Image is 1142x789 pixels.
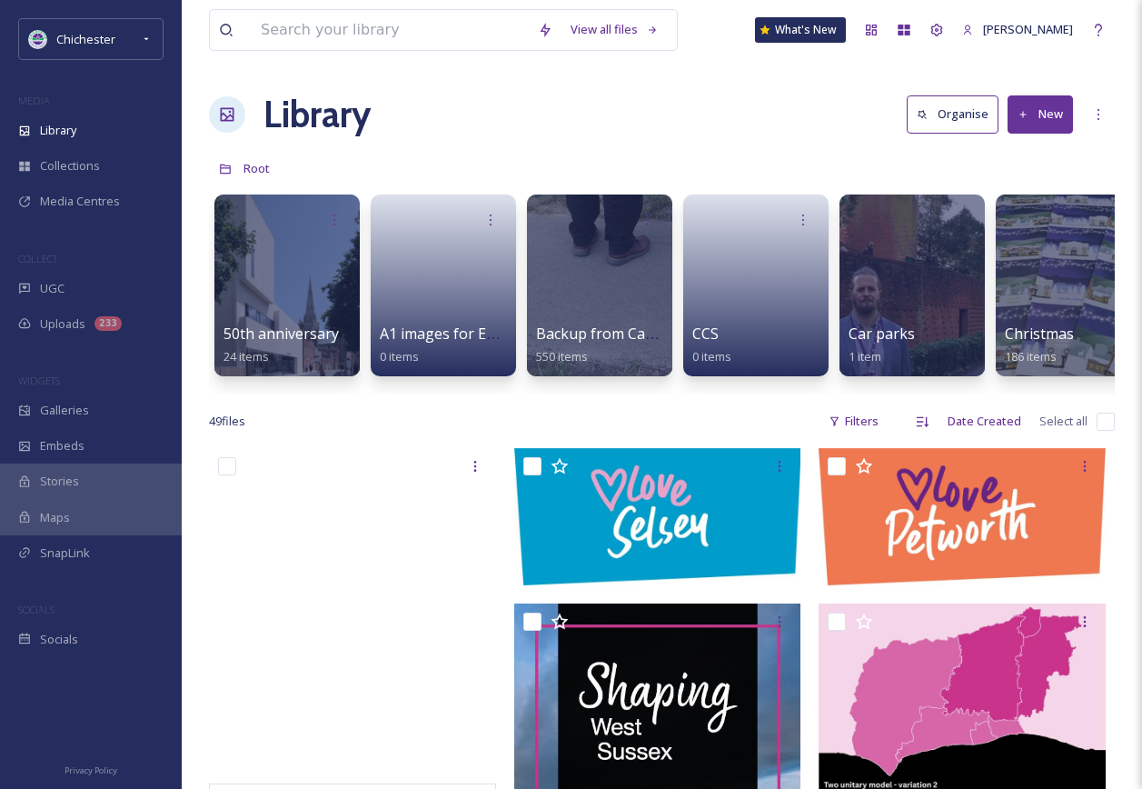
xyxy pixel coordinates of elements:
[243,157,270,179] a: Root
[40,544,90,562] span: SnapLink
[29,30,47,48] img: Logo_of_Chichester_District_Council.png
[40,509,70,526] span: Maps
[1005,348,1057,365] span: 186 items
[40,437,84,454] span: Embeds
[1039,413,1087,430] span: Select all
[40,193,120,210] span: Media Centres
[380,348,419,365] span: 0 items
[983,21,1073,37] span: [PERSON_NAME]
[1005,325,1074,365] a: Christmas186 items
[209,413,245,430] span: 49 file s
[692,325,731,365] a: CCS0 items
[18,603,55,616] span: SOCIALS
[938,404,1030,439] div: Date Created
[380,324,543,344] span: A1 images for EPH walls
[380,325,543,365] a: A1 images for EPH walls0 items
[536,348,588,365] span: 550 items
[40,157,100,175] span: Collections
[1008,95,1073,133] button: New
[536,325,680,365] a: Backup from Camera550 items
[819,448,1106,584] img: LovePetworth-RGB.jpg
[536,324,680,344] span: Backup from Camera
[65,758,117,780] a: Privacy Policy
[819,404,888,439] div: Filters
[65,764,117,776] span: Privacy Policy
[223,325,339,365] a: 50th anniversary24 items
[514,448,801,584] img: LoveSelsey-RGB.jpg
[243,160,270,176] span: Root
[692,324,719,344] span: CCS
[40,402,89,419] span: Galleries
[263,87,371,142] a: Library
[40,631,78,648] span: Socials
[692,348,731,365] span: 0 items
[849,325,915,365] a: Car parks1 item
[18,374,60,387] span: WIDGETS
[223,324,339,344] span: 50th anniversary
[18,94,50,107] span: MEDIA
[18,252,57,265] span: COLLECT
[40,122,76,139] span: Library
[755,17,846,43] a: What's New
[953,12,1082,47] a: [PERSON_NAME]
[40,473,79,490] span: Stories
[561,12,668,47] a: View all files
[907,95,998,133] button: Organise
[849,348,881,365] span: 1 item
[1005,324,1074,344] span: Christmas
[223,348,269,365] span: 24 items
[40,280,65,297] span: UGC
[252,10,529,50] input: Search your library
[94,316,122,331] div: 233
[40,315,85,333] span: Uploads
[849,324,915,344] span: Car parks
[56,31,115,47] span: Chichester
[907,95,1008,133] a: Organise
